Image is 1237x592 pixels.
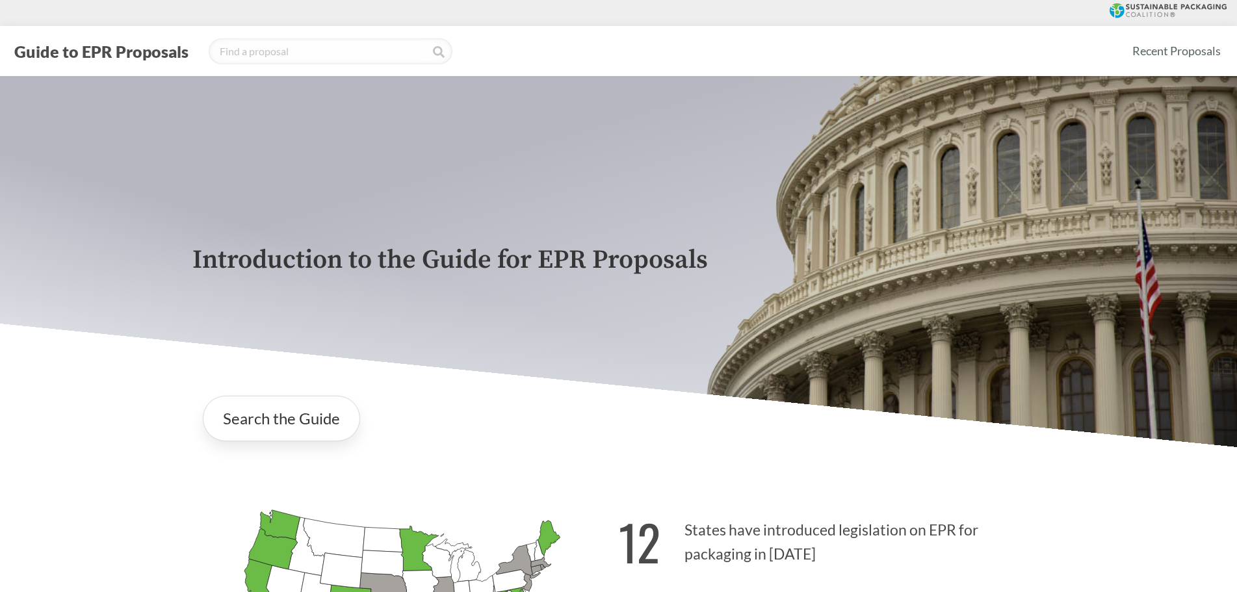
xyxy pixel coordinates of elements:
[1126,36,1227,66] a: Recent Proposals
[192,246,1045,275] p: Introduction to the Guide for EPR Proposals
[209,38,452,64] input: Find a proposal
[619,506,660,578] strong: 12
[619,498,1045,578] p: States have introduced legislation on EPR for packaging in [DATE]
[10,41,192,62] button: Guide to EPR Proposals
[203,396,360,441] a: Search the Guide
